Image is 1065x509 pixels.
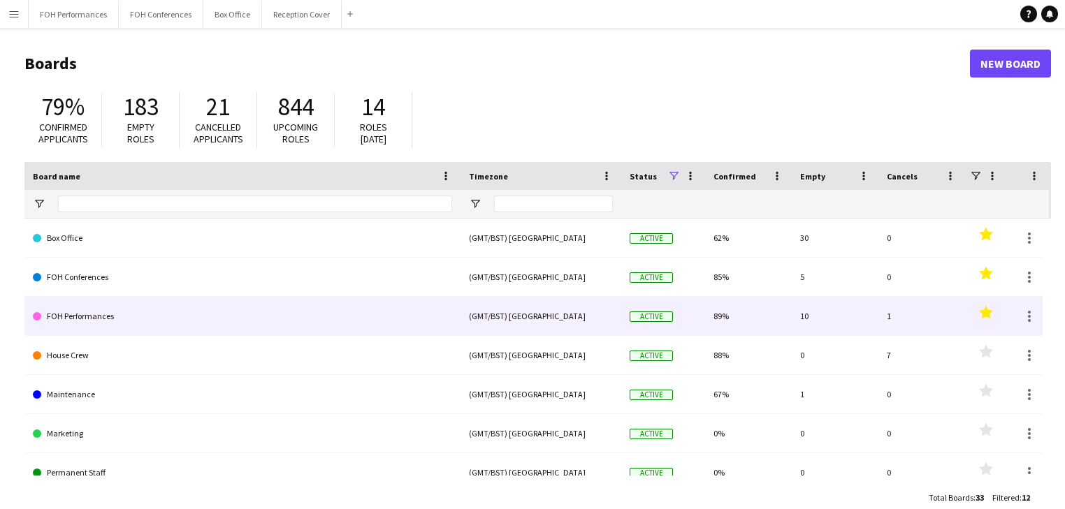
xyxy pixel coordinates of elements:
span: 79% [41,91,85,122]
div: 5 [792,258,878,296]
div: 1 [792,375,878,413]
span: Empty roles [127,121,154,145]
button: FOH Performances [29,1,119,28]
div: 0 [792,453,878,492]
div: 67% [705,375,792,413]
div: 1 [878,297,965,335]
div: (GMT/BST) [GEOGRAPHIC_DATA] [461,453,621,492]
span: Confirmed applicants [38,121,88,145]
span: Timezone [469,171,508,182]
div: (GMT/BST) [GEOGRAPHIC_DATA] [461,219,621,257]
button: FOH Conferences [119,1,203,28]
a: Permanent Staff [33,453,452,492]
span: 21 [206,91,230,122]
div: (GMT/BST) [GEOGRAPHIC_DATA] [461,375,621,413]
div: 0 [792,336,878,374]
a: Marketing [33,414,452,453]
div: 0% [705,453,792,492]
div: 62% [705,219,792,257]
span: 33 [976,492,984,503]
div: (GMT/BST) [GEOGRAPHIC_DATA] [461,258,621,296]
span: Filtered [992,492,1020,503]
span: Active [630,311,673,322]
div: 0% [705,414,792,452]
span: Total Boards [929,492,973,503]
div: 88% [705,336,792,374]
button: Reception Cover [262,1,342,28]
span: Active [630,468,673,478]
a: FOH Conferences [33,258,452,297]
span: Status [630,171,657,182]
div: (GMT/BST) [GEOGRAPHIC_DATA] [461,297,621,335]
span: Cancelled applicants [194,121,243,145]
span: Empty [800,171,825,182]
div: (GMT/BST) [GEOGRAPHIC_DATA] [461,414,621,452]
span: 14 [361,91,385,122]
div: 0 [878,375,965,413]
button: Box Office [203,1,262,28]
div: 10 [792,297,878,335]
a: Box Office [33,219,452,258]
div: 0 [878,258,965,296]
button: Open Filter Menu [469,198,481,210]
div: 85% [705,258,792,296]
span: Active [630,429,673,439]
input: Board name Filter Input [58,196,452,212]
div: 0 [878,453,965,492]
span: 844 [278,91,314,122]
span: Board name [33,171,80,182]
span: Confirmed [713,171,756,182]
div: 89% [705,297,792,335]
a: Maintenance [33,375,452,414]
span: 12 [1022,492,1030,503]
div: 0 [878,219,965,257]
a: FOH Performances [33,297,452,336]
div: 0 [792,414,878,452]
a: New Board [970,50,1051,78]
span: Roles [DATE] [360,121,387,145]
div: 7 [878,336,965,374]
a: House Crew [33,336,452,375]
span: Cancels [887,171,918,182]
span: Active [630,351,673,361]
span: Active [630,233,673,244]
h1: Boards [24,53,970,74]
div: (GMT/BST) [GEOGRAPHIC_DATA] [461,336,621,374]
span: Upcoming roles [273,121,318,145]
input: Timezone Filter Input [494,196,613,212]
span: Active [630,390,673,400]
div: 30 [792,219,878,257]
span: 183 [123,91,159,122]
span: Active [630,272,673,283]
div: 0 [878,414,965,452]
button: Open Filter Menu [33,198,45,210]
